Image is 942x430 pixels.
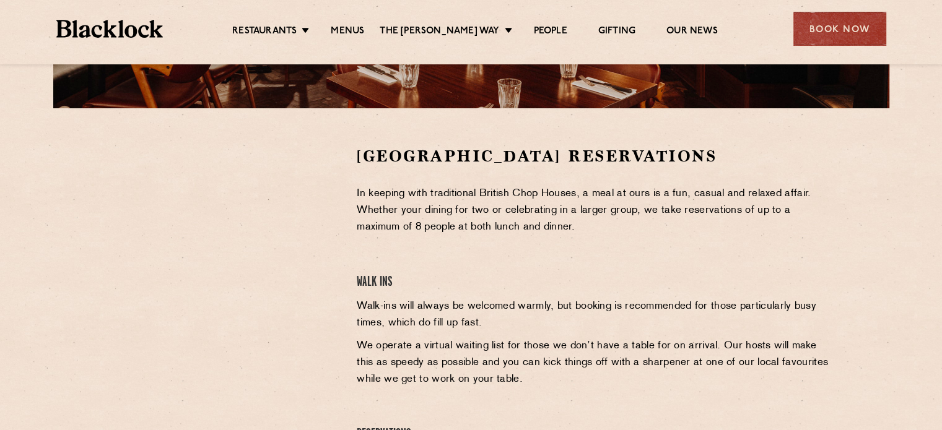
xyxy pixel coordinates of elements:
[357,274,832,291] h4: Walk Ins
[666,25,718,39] a: Our News
[357,298,832,332] p: Walk-ins will always be welcomed warmly, but booking is recommended for those particularly busy t...
[598,25,635,39] a: Gifting
[793,12,886,46] div: Book Now
[357,186,832,236] p: In keeping with traditional British Chop Houses, a meal at ours is a fun, casual and relaxed affa...
[331,25,364,39] a: Menus
[380,25,499,39] a: The [PERSON_NAME] Way
[534,25,567,39] a: People
[155,145,294,332] iframe: OpenTable make booking widget
[357,338,832,388] p: We operate a virtual waiting list for those we don’t have a table for on arrival. Our hosts will ...
[357,145,832,167] h2: [GEOGRAPHIC_DATA] Reservations
[232,25,297,39] a: Restaurants
[56,20,164,38] img: BL_Textured_Logo-footer-cropped.svg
